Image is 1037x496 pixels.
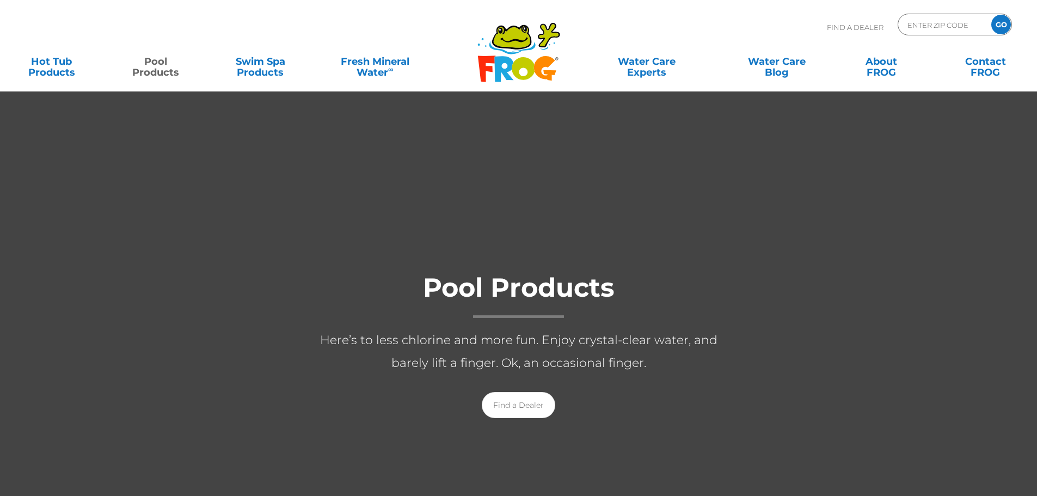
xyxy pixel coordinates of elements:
a: PoolProducts [115,51,197,72]
input: Zip Code Form [906,17,980,33]
a: Swim SpaProducts [220,51,301,72]
a: AboutFROG [840,51,922,72]
h1: Pool Products [301,273,737,318]
a: Fresh MineralWater∞ [324,51,426,72]
sup: ∞ [388,65,394,74]
a: Find a Dealer [482,392,555,418]
a: Hot TubProducts [11,51,92,72]
a: ContactFROG [945,51,1026,72]
a: Water CareBlog [736,51,817,72]
a: Water CareExperts [581,51,713,72]
p: Here’s to less chlorine and more fun. Enjoy crystal-clear water, and barely lift a finger. Ok, an... [301,329,737,375]
p: Find A Dealer [827,14,883,41]
input: GO [991,15,1011,34]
